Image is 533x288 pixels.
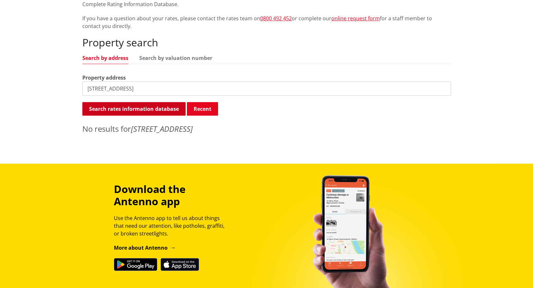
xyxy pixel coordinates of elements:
a: 0800 492 452 [260,15,292,22]
h3: Download the Antenno app [114,183,230,208]
p: Use the Antenno app to tell us about things that need our attention, like potholes, graffiti, or ... [114,214,230,237]
button: Search rates information database [82,102,186,116]
img: Get it on Google Play [114,258,157,271]
a: More about Antenno [114,244,176,251]
button: Recent [187,102,218,116]
a: online request form [331,15,380,22]
a: Search by address [82,55,128,61]
p: If you have a question about your rates, please contact the rates team on or complete our for a s... [82,14,451,30]
label: Property address [82,74,126,82]
img: Download on the App Store [161,258,199,271]
a: Search by valuation number [139,55,212,61]
iframe: Messenger Launcher [503,261,527,284]
em: [STREET_ADDRESS] [131,123,193,134]
p: No results for [82,123,451,135]
input: e.g. Duke Street NGARUAWAHIA [82,82,451,96]
h2: Property search [82,36,451,49]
